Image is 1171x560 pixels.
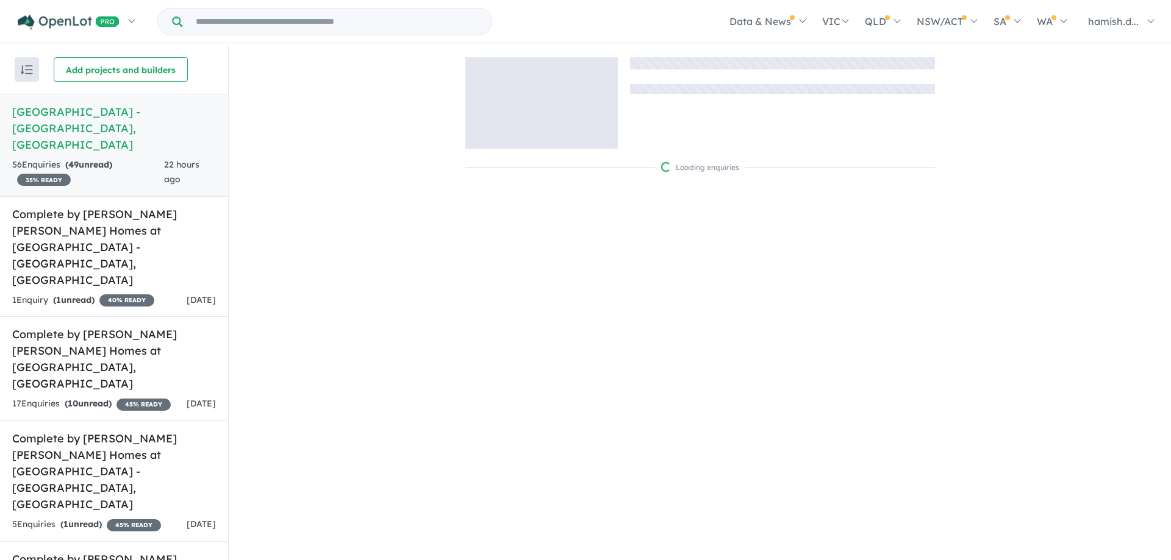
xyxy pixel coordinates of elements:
[65,159,112,170] strong: ( unread)
[185,9,489,35] input: Try estate name, suburb, builder or developer
[164,159,199,185] span: 22 hours ago
[99,294,154,307] span: 40 % READY
[65,398,112,409] strong: ( unread)
[56,294,61,305] span: 1
[12,397,171,411] div: 17 Enquir ies
[187,398,216,409] span: [DATE]
[12,104,216,153] h5: [GEOGRAPHIC_DATA] - [GEOGRAPHIC_DATA] , [GEOGRAPHIC_DATA]
[187,519,216,530] span: [DATE]
[54,57,188,82] button: Add projects and builders
[12,430,216,512] h5: Complete by [PERSON_NAME] [PERSON_NAME] Homes at [GEOGRAPHIC_DATA] - [GEOGRAPHIC_DATA] , [GEOGRAP...
[68,398,78,409] span: 10
[68,159,79,170] span: 49
[12,158,164,187] div: 56 Enquir ies
[63,519,68,530] span: 1
[21,65,33,74] img: sort.svg
[53,294,95,305] strong: ( unread)
[60,519,102,530] strong: ( unread)
[107,519,161,531] span: 45 % READY
[12,206,216,288] h5: Complete by [PERSON_NAME] [PERSON_NAME] Homes at [GEOGRAPHIC_DATA] - [GEOGRAPHIC_DATA] , [GEOGRAP...
[17,174,71,186] span: 35 % READY
[12,293,154,308] div: 1 Enquir y
[1088,15,1139,27] span: hamish.d...
[12,326,216,392] h5: Complete by [PERSON_NAME] [PERSON_NAME] Homes at [GEOGRAPHIC_DATA] , [GEOGRAPHIC_DATA]
[661,161,739,174] div: Loading enquiries
[116,399,171,411] span: 45 % READY
[187,294,216,305] span: [DATE]
[12,517,161,532] div: 5 Enquir ies
[18,15,120,30] img: Openlot PRO Logo White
